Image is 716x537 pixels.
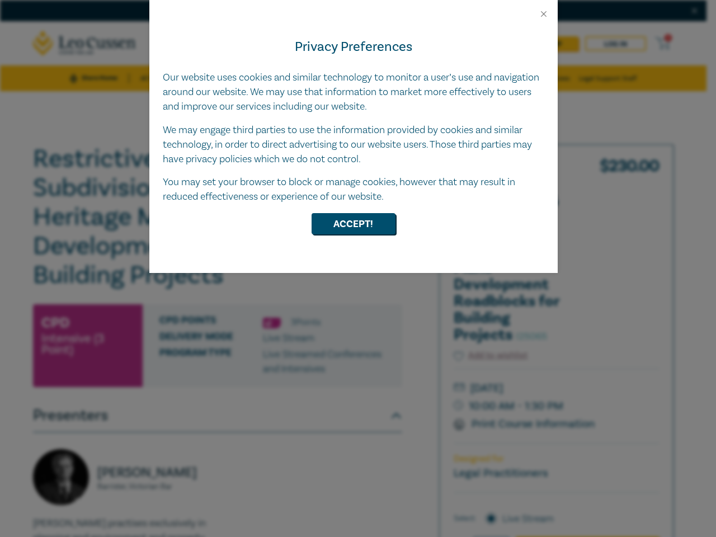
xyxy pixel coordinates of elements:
button: Close [539,9,549,19]
h4: Privacy Preferences [163,37,544,57]
p: Our website uses cookies and similar technology to monitor a user’s use and navigation around our... [163,70,544,114]
p: You may set your browser to block or manage cookies, however that may result in reduced effective... [163,175,544,204]
p: We may engage third parties to use the information provided by cookies and similar technology, in... [163,123,544,167]
button: Accept! [312,213,395,234]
